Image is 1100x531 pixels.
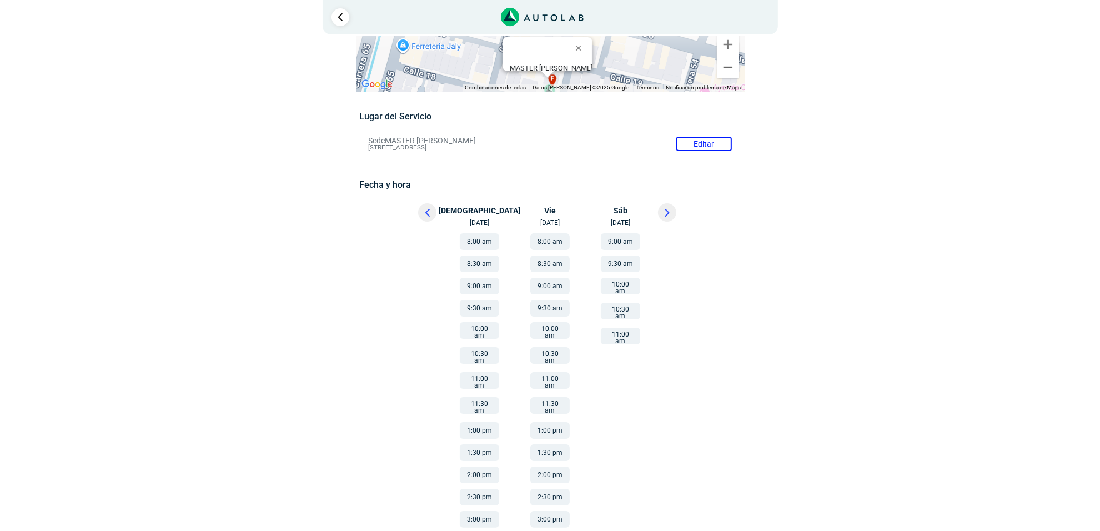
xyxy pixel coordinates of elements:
a: Términos (se abre en una nueva pestaña) [636,84,660,91]
button: 10:00 am [530,322,570,339]
button: 11:00 am [530,372,570,389]
button: 2:00 pm [530,467,570,483]
button: 9:00 am [460,278,499,294]
button: 3:00 pm [530,511,570,528]
button: 9:00 am [601,233,640,250]
button: 1:00 pm [460,422,499,439]
button: 9:30 am [530,300,570,317]
a: Ir al paso anterior [331,8,349,26]
button: 1:00 pm [530,422,570,439]
button: 10:30 am [530,347,570,364]
a: Notificar un problema de Maps [666,84,741,91]
button: 2:30 pm [530,489,570,505]
button: 2:30 pm [460,489,499,505]
h5: Lugar del Servicio [359,111,741,122]
a: Abre esta zona en Google Maps (se abre en una nueva ventana) [359,77,395,92]
button: 8:00 am [530,233,570,250]
button: 8:30 am [460,256,499,272]
button: 8:30 am [530,256,570,272]
button: 1:30 pm [460,444,499,461]
button: 10:30 am [460,347,499,364]
a: Link al sitio de autolab [501,11,584,22]
button: 9:30 am [601,256,640,272]
button: 9:00 am [530,278,570,294]
span: Datos [PERSON_NAME] ©2025 Google [533,84,630,91]
button: 10:00 am [460,322,499,339]
button: 11:30 am [460,397,499,414]
button: 11:30 am [530,397,570,414]
button: Ampliar [717,33,739,56]
button: 10:30 am [601,303,640,319]
button: 8:00 am [460,233,499,250]
button: Cerrar [567,34,594,61]
img: Google [359,77,395,92]
button: 1:30 pm [530,444,570,461]
button: Reducir [717,56,739,78]
button: 2:00 pm [460,467,499,483]
span: f [551,74,554,84]
button: 9:30 am [460,300,499,317]
button: 11:00 am [460,372,499,389]
button: 3:00 pm [460,511,499,528]
button: Combinaciones de teclas [465,84,526,92]
div: [STREET_ADDRESS] [509,64,592,81]
h5: Fecha y hora [359,179,741,190]
button: 10:00 am [601,278,640,294]
button: 11:00 am [601,328,640,344]
b: MASTER [PERSON_NAME] [509,64,592,72]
